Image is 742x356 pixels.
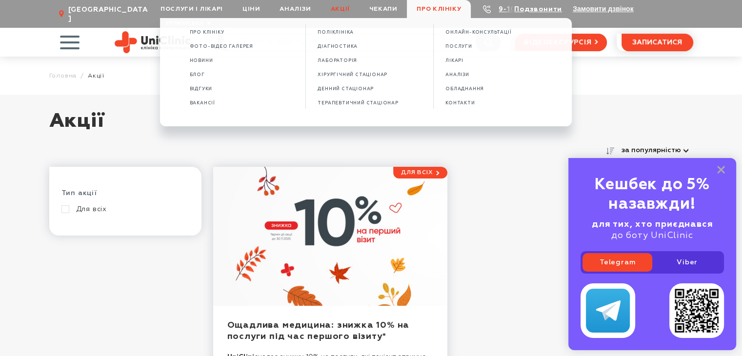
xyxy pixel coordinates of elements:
span: КОНТАКТИ [445,100,475,106]
a: Для всіх [61,205,187,214]
span: АНАЛІЗИ [445,72,469,78]
a: ЛАБОРАТОРІЯ [318,57,357,65]
a: ПОСЛУГИ [445,42,472,51]
div: до боту UniClinic [581,219,724,241]
div: Тип акції [61,189,189,205]
b: для тих, хто приєднався [592,220,713,229]
div: Кешбек до 5% назавжди! [581,175,724,214]
span: Новини [189,58,213,63]
a: ДЕННИЙ СТАЦІОНАР [318,85,374,93]
span: Вакансії [189,100,215,106]
a: ОБЛАДНАННЯ [445,85,484,93]
img: Uniclinic [115,31,191,53]
a: АНАЛІЗИ [445,71,469,79]
a: Фото-відео галерея [189,42,253,51]
a: Блог [189,71,204,79]
a: 9-103 [499,6,520,13]
a: Telegram [582,253,652,272]
a: Подзвонити [514,6,562,13]
a: ОНЛАЙН-КОНСУЛЬТАЦІЇ [445,28,511,37]
a: Ощадлива медицина: знижка 10% на послуги під час першого візиту* [213,167,447,306]
a: Новини [189,57,213,65]
a: ЛІКАРІ [445,57,463,65]
span: Про клініку [189,30,224,35]
a: Головна [49,72,77,79]
span: Для всіх [401,169,433,177]
span: Фото-відео галерея [189,44,253,49]
button: записатися [622,34,693,51]
button: за популярністю [617,143,693,157]
h1: Акції [49,109,693,143]
span: Відгуки [189,86,212,92]
span: ОНЛАЙН-КОНСУЛЬТАЦІЇ [445,30,511,35]
span: ПОСЛУГИ [445,44,472,49]
a: Про клініку [189,28,224,37]
span: ДЕННИЙ СТАЦІОНАР [318,86,374,92]
a: Вакансії [189,99,215,107]
span: ТЕРАПЕВТИЧНИЙ СТАЦІОНАР [318,100,398,106]
span: Блог [189,72,204,78]
a: ПОЛІКЛІНІКА [318,28,354,37]
span: ЛІКАРІ [445,58,463,63]
span: [GEOGRAPHIC_DATA] [68,5,151,23]
span: записатися [632,39,682,46]
a: ХІРУРГІЧНИЙ СТАЦІОНАР [318,71,387,79]
span: ПОЛІКЛІНІКА [318,30,354,35]
a: КОНТАКТИ [445,99,475,107]
span: ДІАГНОСТИКА [318,44,358,49]
span: Акції [88,72,104,79]
span: ОБЛАДНАННЯ [445,86,484,92]
a: Ощадлива медицина: знижка 10% на послуги під час першого візиту* [227,321,410,341]
a: ТЕРАПЕВТИЧНИЙ СТАЦІОНАР [318,99,398,107]
span: ХІРУРГІЧНИЙ СТАЦІОНАР [318,72,387,78]
button: Замовити дзвінок [573,5,633,13]
span: ЛАБОРАТОРІЯ [318,58,357,63]
a: Відгуки [189,85,212,93]
a: Viber [652,253,722,272]
a: ДІАГНОСТИКА [318,42,358,51]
